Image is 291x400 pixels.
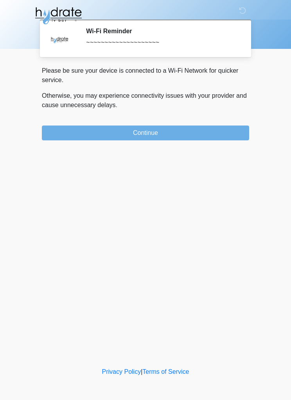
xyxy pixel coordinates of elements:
div: ~~~~~~~~~~~~~~~~~~~~ [86,38,237,47]
a: Privacy Policy [102,368,141,375]
button: Continue [42,126,249,140]
p: Otherwise, you may experience connectivity issues with your provider and cause unnecessary delays [42,91,249,110]
img: Hydrate IV Bar - Glendale Logo [34,6,83,25]
img: Agent Avatar [48,27,71,51]
span: . [116,102,117,108]
a: | [141,368,142,375]
a: Terms of Service [142,368,189,375]
p: Please be sure your device is connected to a Wi-Fi Network for quicker service. [42,66,249,85]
